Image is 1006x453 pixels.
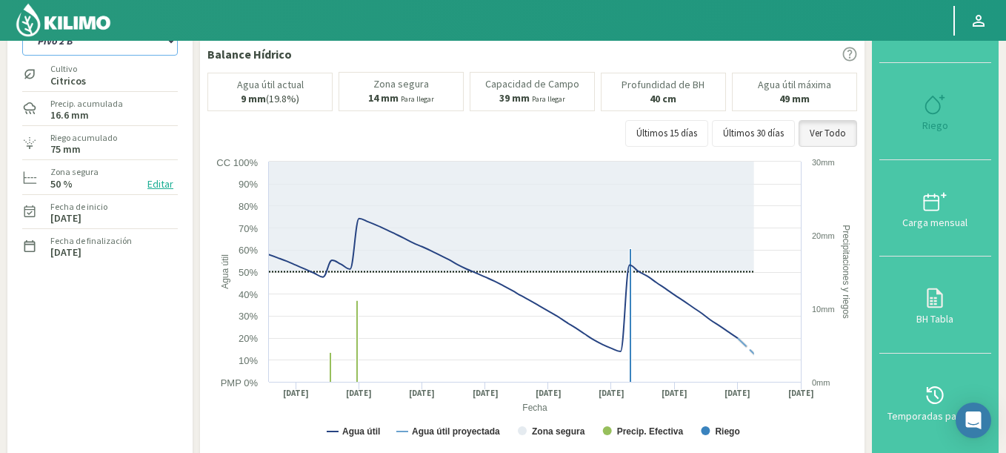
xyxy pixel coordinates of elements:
label: Riego acumulado [50,131,117,145]
p: Agua útil actual [237,79,304,90]
label: Precip. acumulada [50,97,123,110]
label: Citricos [50,76,86,86]
text: Fecha [522,403,547,413]
button: Ver Todo [799,120,857,147]
p: Capacidad de Campo [485,79,579,90]
p: (19.8%) [241,93,299,105]
p: Balance Hídrico [207,45,292,63]
text: [DATE] [788,388,814,399]
label: Fecha de inicio [50,200,107,214]
button: Últimos 30 días [712,120,795,147]
div: Carga mensual [884,217,987,228]
button: Temporadas pasadas [879,354,991,451]
text: Agua útil proyectada [412,426,500,437]
p: Profundidad de BH [622,79,704,90]
button: Editar [143,176,178,193]
text: [DATE] [283,388,309,399]
label: 75 mm [50,145,81,154]
text: [DATE] [662,388,687,399]
text: 80% [239,201,258,212]
text: PMP 0% [221,377,259,388]
b: 9 mm [241,92,266,105]
text: 40% [239,289,258,300]
text: Agua útil [220,254,230,289]
label: Zona segura [50,165,99,179]
p: Agua útil máxima [758,79,831,90]
label: Fecha de finalización [50,234,132,248]
text: Riego [715,426,739,437]
text: 30mm [812,158,835,167]
text: Agua útil [342,426,380,437]
label: Cultivo [50,62,86,76]
text: 50% [239,267,258,278]
div: Riego [884,120,987,130]
text: 90% [239,179,258,190]
text: [DATE] [536,388,562,399]
text: 10mm [812,305,835,314]
b: 49 mm [779,92,810,105]
div: Temporadas pasadas [884,411,987,421]
label: 50 % [50,179,73,189]
text: CC 100% [216,157,258,168]
button: BH Tabla [879,257,991,354]
button: Riego [879,63,991,160]
text: 70% [239,223,258,234]
text: 20mm [812,231,835,240]
button: Carga mensual [879,160,991,257]
text: [DATE] [473,388,499,399]
label: [DATE] [50,248,81,257]
label: [DATE] [50,214,81,223]
text: [DATE] [724,388,750,399]
text: 30% [239,311,258,322]
text: 0mm [812,378,830,387]
small: Para llegar [401,94,434,104]
b: 40 cm [650,92,676,105]
div: Open Intercom Messenger [956,403,991,438]
b: 14 mm [368,91,399,105]
text: 20% [239,333,258,344]
text: [DATE] [346,388,372,399]
p: Zona segura [373,79,429,90]
img: Kilimo [15,2,112,38]
text: [DATE] [409,388,435,399]
text: Zona segura [532,426,585,437]
text: 60% [239,245,258,256]
button: Últimos 15 días [625,120,708,147]
text: [DATE] [599,388,624,399]
small: Para llegar [532,94,565,104]
label: 16.6 mm [50,110,89,120]
text: Precipitaciones y riegos [841,225,851,319]
div: BH Tabla [884,314,987,324]
text: Precip. Efectiva [617,426,684,437]
text: 10% [239,355,258,366]
b: 39 mm [499,91,530,105]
